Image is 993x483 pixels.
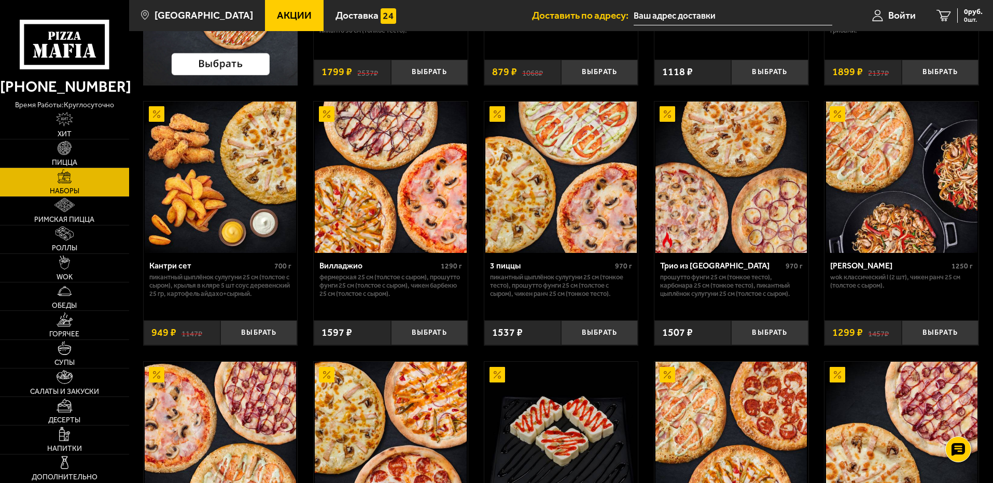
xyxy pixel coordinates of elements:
[48,417,80,424] span: Десерты
[490,261,613,271] div: 3 пиццы
[492,67,517,77] span: 879 ₽
[335,10,379,20] span: Доставка
[381,8,396,24] img: 15daf4d41897b9f0e9f617042186c801.svg
[220,320,297,346] button: Выбрать
[32,474,97,481] span: Дополнительно
[824,102,978,253] a: АкционныйВилла Капри
[522,67,543,77] s: 1068 ₽
[634,6,832,25] input: Ваш адрес доставки
[34,216,94,223] span: Римская пицца
[660,261,783,271] div: Трио из [GEOGRAPHIC_DATA]
[662,67,693,77] span: 1118 ₽
[964,8,983,16] span: 0 руб.
[561,320,638,346] button: Выбрать
[49,331,79,338] span: Горячее
[144,102,298,253] a: АкционныйКантри сет
[490,273,633,298] p: Пикантный цыплёнок сулугуни 25 см (тонкое тесто), Прошутто Фунги 25 см (толстое с сыром), Чикен Р...
[315,102,466,253] img: Вилладжио
[561,60,638,85] button: Выбрать
[832,67,863,77] span: 1899 ₽
[902,320,978,346] button: Выбрать
[786,262,803,271] span: 970 г
[662,328,693,338] span: 1507 ₽
[492,328,523,338] span: 1537 ₽
[731,320,808,346] button: Выбрать
[868,67,889,77] s: 2137 ₽
[832,328,863,338] span: 1299 ₽
[902,60,978,85] button: Выбрать
[321,67,352,77] span: 1799 ₽
[615,262,632,271] span: 970 г
[868,328,889,338] s: 1457 ₽
[314,102,468,253] a: АкционныйВилладжио
[52,245,77,252] span: Роллы
[660,273,803,298] p: Прошутто Фунги 25 см (тонкое тесто), Карбонара 25 см (тонкое тесто), Пикантный цыплёнок сулугуни ...
[145,102,296,253] img: Кантри сет
[181,328,202,338] s: 1147 ₽
[149,261,272,271] div: Кантри сет
[319,106,334,122] img: Акционный
[149,106,164,122] img: Акционный
[660,232,675,248] img: Острое блюдо
[830,261,949,271] div: [PERSON_NAME]
[654,102,808,253] a: АкционныйОстрое блюдоТрио из Рио
[489,106,505,122] img: Акционный
[952,262,973,271] span: 1250 г
[149,367,164,382] img: Акционный
[830,367,845,382] img: Акционный
[660,367,675,382] img: Акционный
[319,273,462,298] p: Фермерская 25 см (толстое с сыром), Прошутто Фунги 25 см (толстое с сыром), Чикен Барбекю 25 см (...
[441,262,462,271] span: 1290 г
[826,102,977,253] img: Вилла Капри
[391,320,468,346] button: Выбрать
[274,262,291,271] span: 700 г
[58,131,72,138] span: Хит
[489,367,505,382] img: Акционный
[52,302,77,309] span: Обеды
[52,159,77,166] span: Пицца
[485,102,637,253] img: 3 пиццы
[50,188,79,195] span: Наборы
[532,10,634,20] span: Доставить по адресу:
[357,67,378,77] s: 2537 ₽
[277,10,312,20] span: Акции
[319,261,438,271] div: Вилладжио
[54,359,75,366] span: Супы
[655,102,807,253] img: Трио из Рио
[660,106,675,122] img: Акционный
[319,367,334,382] img: Акционный
[151,328,176,338] span: 949 ₽
[830,273,973,290] p: Wok классический L (2 шт), Чикен Ранч 25 см (толстое с сыром).
[731,60,808,85] button: Выбрать
[155,10,253,20] span: [GEOGRAPHIC_DATA]
[57,274,73,281] span: WOK
[391,60,468,85] button: Выбрать
[47,445,82,452] span: Напитки
[830,106,845,122] img: Акционный
[149,273,292,298] p: Пикантный цыплёнок сулугуни 25 см (толстое с сыром), крылья в кляре 5 шт соус деревенский 25 гр, ...
[964,17,983,23] span: 0 шт.
[484,102,638,253] a: Акционный3 пиццы
[30,388,99,395] span: Салаты и закуски
[888,10,916,20] span: Войти
[321,328,352,338] span: 1597 ₽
